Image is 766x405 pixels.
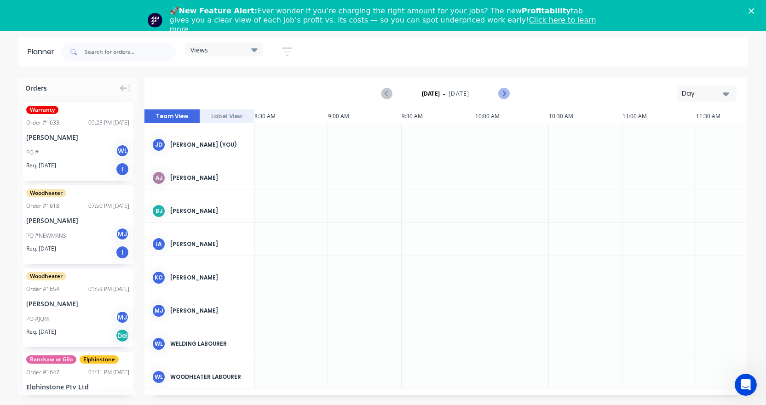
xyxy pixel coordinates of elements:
div: Order # 1647 [26,368,59,376]
button: Day [677,86,737,102]
div: MJ [115,310,129,324]
div: PO #NEWMANS [26,232,66,240]
div: Close [749,8,758,14]
button: Label View [200,109,255,123]
span: Req. [DATE] [26,245,56,253]
span: Woodheater [26,272,66,280]
div: 9:00 AM [328,109,402,123]
div: [PERSON_NAME] (You) [170,141,247,149]
div: KC [152,271,166,285]
span: Woodheater [26,189,66,197]
div: 10:30 AM [549,109,622,123]
div: [PERSON_NAME] [170,307,247,315]
div: WL [152,370,166,384]
span: - [443,88,445,99]
span: Warranty [26,106,58,114]
span: Elphinstone [80,355,119,364]
div: 09:23 PM [DATE] [88,119,129,127]
div: WL [152,337,166,351]
div: Order # 1633 [26,119,59,127]
img: Profile image for Team [148,13,162,28]
div: JD [152,138,166,152]
button: Next page [498,88,509,99]
div: Day [682,89,724,98]
div: Planner [28,46,59,57]
div: WL [115,144,129,158]
div: 8:30 AM [254,109,328,123]
a: Click here to learn more. [170,16,596,34]
div: 07:50 PM [DATE] [88,202,129,210]
div: [PERSON_NAME] [170,174,247,182]
div: 01:59 PM [DATE] [88,285,129,293]
div: [PERSON_NAME] [26,132,129,142]
div: [PERSON_NAME] [26,216,129,225]
div: PO #JQM [26,315,49,323]
div: Order # 1618 [26,202,59,210]
div: I [115,162,129,176]
div: 🚀 Ever wonder if you’re charging the right amount for your jobs? The new tab gives you a clear vi... [170,6,604,34]
span: Orders [25,83,47,93]
button: Team View [144,109,200,123]
span: [DATE] [449,90,469,98]
div: PO # [26,148,39,157]
div: Del [115,329,129,342]
div: BJ [152,204,166,218]
input: Search for orders... [85,43,176,61]
span: Req. [DATE] [26,328,56,336]
span: Bandsaw or Gilo [26,355,76,364]
div: AJ [152,171,166,185]
div: 10:00 AM [475,109,549,123]
div: Order # 1654 [26,285,59,293]
iframe: Intercom live chat [735,374,757,396]
div: Woodheater Labourer [170,373,247,381]
div: [PERSON_NAME] [170,207,247,215]
div: Elphinstone Pty Ltd [26,382,129,392]
div: 11:00 AM [622,109,696,123]
span: Views [190,45,208,55]
div: MJ [115,227,129,241]
strong: [DATE] [422,90,440,98]
div: [PERSON_NAME] [26,299,129,308]
div: I [115,245,129,259]
div: Welding Labourer [170,340,247,348]
div: MJ [152,304,166,318]
button: Previous page [382,88,392,99]
div: [PERSON_NAME] [170,274,247,282]
div: 01:31 PM [DATE] [88,368,129,376]
b: New Feature Alert: [179,6,258,15]
div: [PERSON_NAME] [170,240,247,248]
b: Profitability [522,6,571,15]
span: Req. [DATE] [26,161,56,170]
div: 9:30 AM [402,109,475,123]
div: IA [152,237,166,251]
